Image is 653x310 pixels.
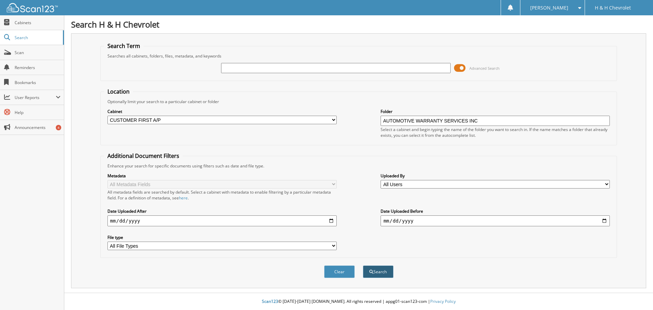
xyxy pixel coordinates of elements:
span: Cabinets [15,20,61,26]
label: Folder [381,109,610,114]
span: User Reports [15,95,56,100]
span: Reminders [15,65,61,70]
div: © [DATE]-[DATE] [DOMAIN_NAME]. All rights reserved | appg01-scan123-com | [64,293,653,310]
div: Select a cabinet and begin typing the name of the folder you want to search in. If the name match... [381,127,610,138]
label: Metadata [107,173,337,179]
input: start [107,215,337,226]
legend: Additional Document Filters [104,152,183,160]
img: scan123-logo-white.svg [7,3,58,12]
button: Clear [324,265,355,278]
div: 4 [56,125,61,130]
legend: Search Term [104,42,144,50]
iframe: Chat Widget [619,277,653,310]
span: Scan [15,50,61,55]
a: here [179,195,188,201]
div: Optionally limit your search to a particular cabinet or folder [104,99,614,104]
span: [PERSON_NAME] [530,6,568,10]
h1: Search H & H Chevrolet [71,19,646,30]
span: Scan123 [262,298,278,304]
span: Help [15,110,61,115]
span: Bookmarks [15,80,61,85]
div: Enhance your search for specific documents using filters such as date and file type. [104,163,614,169]
label: Date Uploaded After [107,208,337,214]
legend: Location [104,88,133,95]
span: H & H Chevrolet [595,6,631,10]
label: Uploaded By [381,173,610,179]
label: Cabinet [107,109,337,114]
label: File type [107,234,337,240]
input: end [381,215,610,226]
span: Announcements [15,125,61,130]
button: Search [363,265,394,278]
span: Search [15,35,60,40]
div: Searches all cabinets, folders, files, metadata, and keywords [104,53,614,59]
div: All metadata fields are searched by default. Select a cabinet with metadata to enable filtering b... [107,189,337,201]
label: Date Uploaded Before [381,208,610,214]
a: Privacy Policy [430,298,456,304]
span: Advanced Search [469,66,500,71]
